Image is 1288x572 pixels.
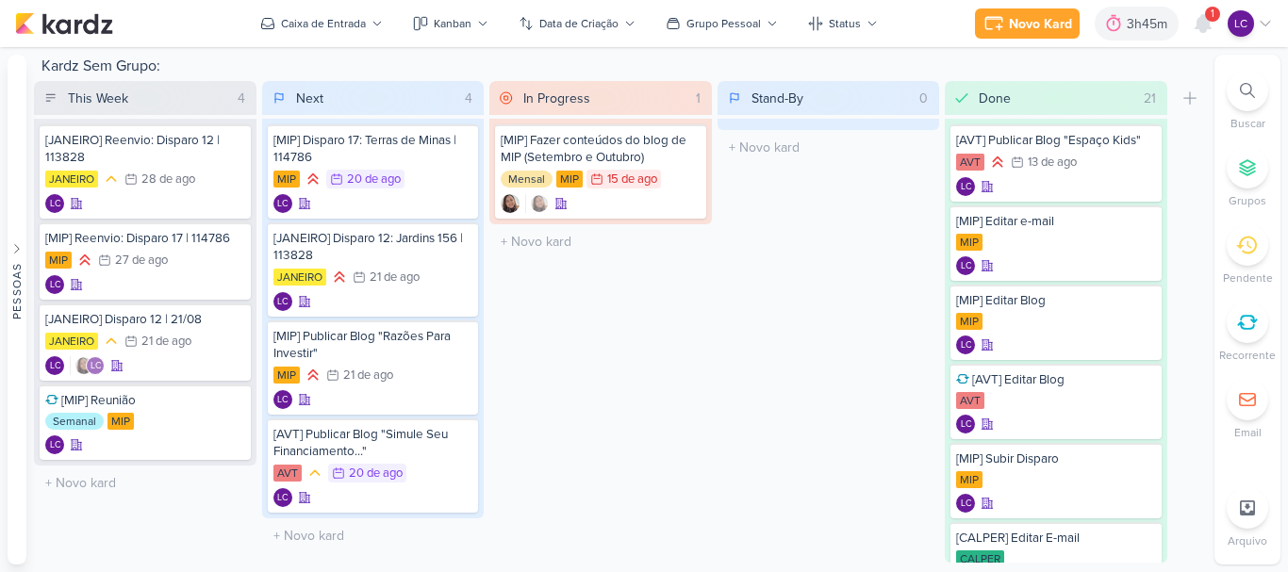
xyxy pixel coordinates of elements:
div: Prioridade Média [305,464,324,482]
div: CALPER [956,550,1004,567]
div: Kardz Sem Grupo: [34,55,1207,81]
div: 1 [688,89,708,108]
div: Laís Costa [956,256,975,275]
div: JANEIRO [45,171,98,188]
div: Prioridade Média [102,332,121,351]
div: Laís Costa [956,415,975,433]
div: 28 de ago [141,173,195,186]
div: Criador(a): Sharlene Khoury [501,194,520,213]
div: MIP [107,413,134,430]
p: LC [50,441,60,450]
p: LC [277,298,288,307]
input: + Novo kard [38,469,253,497]
div: Laís Costa [273,194,292,213]
div: Criador(a): Laís Costa [45,356,64,375]
p: Arquivo [1228,532,1267,549]
div: Criador(a): Laís Costa [956,415,975,433]
p: LC [961,183,971,192]
div: 3h45m [1127,14,1173,34]
p: LC [277,494,288,503]
div: MIP [956,471,983,488]
div: AVT [956,392,984,409]
div: MIP [45,252,72,269]
div: 15 de ago [607,173,657,186]
div: JANEIRO [273,269,326,286]
div: 4 [230,89,253,108]
p: Pendente [1223,270,1273,286]
div: Prioridade Média [102,170,121,188]
p: LC [961,499,971,509]
div: [JANEIRO] Reenvio: Disparo 12 | 113828 [45,132,245,166]
div: 21 [1136,89,1164,108]
div: AVT [273,465,302,482]
div: Prioridade Alta [304,170,322,188]
p: LC [1234,15,1247,32]
div: Criador(a): Laís Costa [273,194,292,213]
div: [CALPER] Editar E-mail [956,530,1156,547]
div: [MIP] Reunião [45,392,245,409]
div: Semanal [45,413,104,430]
button: Pessoas [8,55,26,564]
input: + Novo kard [266,522,481,549]
div: Criador(a): Laís Costa [956,335,975,354]
div: [JANEIRO] Disparo 12: Jardins 156 | 113828 [273,230,473,264]
li: Ctrl + F [1214,70,1280,132]
div: Prioridade Alta [75,251,94,270]
p: Grupos [1229,192,1266,209]
div: [MIP] Subir Disparo [956,450,1156,467]
div: [AVT] Publicar Blog "Espaço Kids" [956,132,1156,149]
div: Mensal [501,171,553,188]
p: LC [277,396,288,405]
div: Prioridade Alta [988,153,1007,172]
div: [MIP] Disparo 17: Terras de Minas | 114786 [273,132,473,166]
div: Laís Costa [45,194,64,213]
div: Criador(a): Laís Costa [273,292,292,311]
div: 21 de ago [370,271,420,284]
p: LC [961,262,971,271]
div: [AVT] Editar Blog [956,371,1156,388]
div: Laís Costa [956,494,975,513]
div: 21 de ago [343,369,393,382]
div: [JANEIRO] Disparo 12 | 21/08 [45,311,245,328]
div: Laís Costa [45,435,64,454]
div: [MIP] Reenvio: Disparo 17 | 114786 [45,230,245,247]
p: LC [50,281,60,290]
p: Email [1234,424,1262,441]
div: Laís Costa [86,356,105,375]
div: MIP [556,171,583,188]
div: Criador(a): Laís Costa [956,177,975,196]
div: 20 de ago [349,467,403,480]
div: 0 [912,89,935,108]
div: Criador(a): Laís Costa [45,194,64,213]
span: 1 [1211,7,1214,22]
img: Sharlene Khoury [74,356,93,375]
p: LC [961,420,971,430]
div: MIP [273,171,300,188]
div: Prioridade Alta [330,268,349,286]
div: JANEIRO [45,333,98,350]
img: Sharlene Khoury [530,194,549,213]
div: Criador(a): Laís Costa [273,390,292,409]
div: MIP [273,367,300,384]
div: 4 [457,89,480,108]
div: MIP [956,313,983,330]
div: Novo Kard [1009,14,1072,34]
div: Laís Costa [45,275,64,294]
div: 21 de ago [141,335,191,348]
div: [MIP] Editar Blog [956,292,1156,309]
div: Criador(a): Laís Costa [45,275,64,294]
div: 27 de ago [115,254,168,267]
div: Colaboradores: Sharlene Khoury, Laís Costa [70,356,105,375]
div: Laís Costa [45,356,64,375]
p: LC [961,341,971,351]
div: Laís Costa [273,390,292,409]
input: + Novo kard [721,134,936,161]
div: [MIP] Fazer conteúdos do blog de MIP (Setembro e Outubro) [501,132,701,166]
div: Colaboradores: Sharlene Khoury [525,194,549,213]
div: Criador(a): Laís Costa [956,494,975,513]
p: LC [277,200,288,209]
input: + Novo kard [493,228,708,255]
p: LC [91,362,101,371]
p: Buscar [1230,115,1265,132]
div: Criador(a): Laís Costa [45,435,64,454]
